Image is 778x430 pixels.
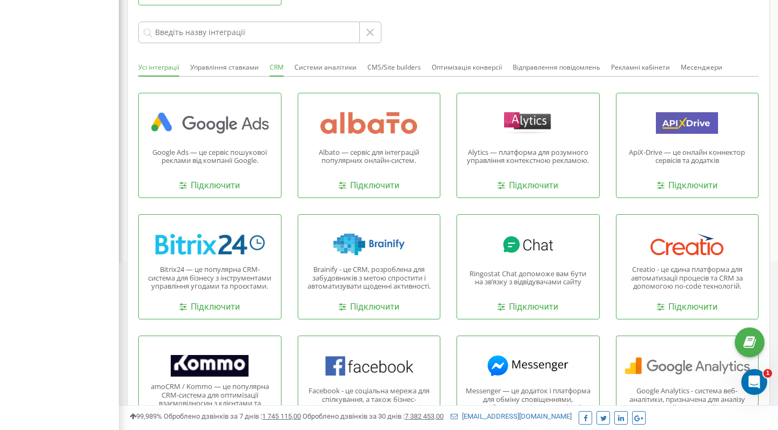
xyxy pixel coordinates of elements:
[741,369,767,395] iframe: Intercom live chat
[130,412,162,420] span: 99,989%
[179,301,240,313] a: Підключити
[339,301,399,313] a: Підключити
[405,412,444,420] u: 7 382 453,00
[179,180,240,192] a: Підключити
[625,387,750,412] p: Google Analytics - система веб-аналітики, призначена для аналізу онлайн-конверсій.
[138,22,360,43] input: Введіть назву інтеграції
[306,148,432,165] p: Albato — сервіс для інтеграцій популярних онлайн-систем.
[611,59,670,76] button: Рекламні кабінети
[465,387,591,412] p: Messenger — це додаток і платформа для обміну сповіщеннями, розроблене компанією Facebook.
[625,265,750,291] p: Creatio - це єдина платформа для автоматизації процесів та CRM за допомогою no-code технологій.
[465,270,591,286] p: Ringostat Chat допоможе вам бути на звʼязку з відвідувачами сайту
[513,59,600,76] button: Відправлення повідомлень
[147,148,273,165] p: Google Ads — це сервіс пошукової реклами від компанії Google.
[657,180,717,192] a: Підключити
[763,369,772,378] span: 1
[367,59,421,76] button: CMS/Site builders
[294,59,357,76] button: Системи аналітики
[147,383,273,416] p: amoCRM / Kommo — це популярна CRM-система для оптимізації взаємовідносин з клієнтами та автоматиз...
[339,180,399,192] a: Підключити
[625,148,750,165] p: ApiX-Drive — це онлайн коннектор сервісів та додатків
[306,387,432,412] p: Facebook - це соціальна мережа для спілкування, а також бізнес-інструмент для залучення клієнтів.
[451,412,572,420] a: [EMAIL_ADDRESS][DOMAIN_NAME]
[262,412,301,420] u: 1 745 115,00
[498,180,558,192] a: Підключити
[190,59,259,76] button: Управління ставками
[681,59,722,76] button: Месенджери
[164,412,301,420] span: Оброблено дзвінків за 7 днів :
[465,148,591,165] p: Alytics — платформа для розумного управління контекстною рекламою.
[657,301,717,313] a: Підключити
[303,412,444,420] span: Оброблено дзвінків за 30 днів :
[147,265,273,291] p: Bitrix24 — це популярна CRM-система для бізнесу з інструментами управління угодами та проєктами.
[498,301,558,313] a: Підключити
[270,59,284,77] button: CRM
[138,59,179,77] button: Усі інтеграції
[432,59,502,76] button: Оптимізація конверсії
[306,265,432,291] p: Brainify - це CRM, розроблена для забудовників з метою спростити і автоматизувати щоденні активно...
